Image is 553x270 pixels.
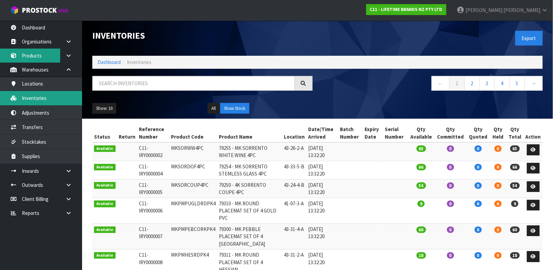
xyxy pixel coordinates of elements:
[475,145,482,152] span: 0
[383,124,408,142] th: Serial Number
[137,161,170,179] td: C11-IRY0000004
[218,198,282,223] td: 79310 - MK ROUND PLACEMAT SET OF 4 GOLD PVC
[218,161,282,179] td: 79254 - MK SORRENTO STEMLESS GLASS 4PC
[94,201,116,207] span: Available
[170,179,218,198] td: MKSORCOUP4PC
[495,252,502,259] span: 0
[97,59,121,65] a: Dashboard
[495,164,502,170] span: 0
[511,201,518,207] span: 9
[137,223,170,249] td: C11-IRY0000007
[58,8,69,14] small: WMS
[137,198,170,223] td: C11-IRY0000006
[417,164,426,170] span: 66
[418,201,425,207] span: 9
[306,124,338,142] th: Date/Time Arrived
[475,164,482,170] span: 0
[323,76,543,93] nav: Page navigation
[510,164,520,170] span: 66
[282,161,306,179] td: 43-33-5-B
[94,182,116,189] span: Available
[306,179,338,198] td: [DATE] 13:32:20
[137,142,170,161] td: C11-IRY0000002
[117,124,137,142] th: Return
[524,124,543,142] th: Action
[282,124,306,142] th: Location
[447,227,454,233] span: 0
[466,124,490,142] th: Qty Quoted
[475,182,482,189] span: 0
[479,76,495,91] a: 3
[447,182,454,189] span: 0
[94,164,116,171] span: Available
[170,223,218,249] td: MKPMPEBCORKPK4
[506,124,524,142] th: Qty Total
[306,142,338,161] td: [DATE] 13:32:20
[495,201,502,207] span: 0
[363,124,383,142] th: Expiry Date
[282,179,306,198] td: 43-24-4-B
[449,76,465,91] a: 1
[495,76,510,91] a: 4
[137,124,170,142] th: Reference Number
[218,223,282,249] td: 79300 - MK PEBBLE PLACEMAT SET OF 4 [GEOGRAPHIC_DATA]
[92,76,295,91] input: Search inventories
[92,103,116,114] button: Show: 10
[137,179,170,198] td: C11-IRY0000005
[510,182,520,189] span: 54
[92,31,313,41] h1: Inventories
[515,31,543,46] button: Export
[282,223,306,249] td: 43-31-4-A
[94,252,116,259] span: Available
[510,145,520,152] span: 65
[306,223,338,249] td: [DATE] 13:32:20
[218,142,282,161] td: 79255 - MK SORRENTO WHITE WINE 4PC
[170,198,218,223] td: MKPMPUGLDRDPK4
[170,142,218,161] td: MKSORWW4PC
[366,4,446,15] a: C11 - LIFETIME BRANDS NZ PTY LTD
[92,124,117,142] th: Status
[338,124,363,142] th: Batch Number
[10,6,19,14] img: cube-alt.png
[94,227,116,233] span: Available
[282,142,306,161] td: 43-26-2-A
[94,145,116,152] span: Available
[525,76,543,91] a: →
[447,164,454,170] span: 0
[417,145,426,152] span: 65
[208,103,220,114] button: All
[464,76,480,91] a: 2
[432,76,450,91] a: ←
[127,59,152,65] span: Inventories
[306,198,338,223] td: [DATE] 13:32:20
[495,145,502,152] span: 0
[417,252,426,259] span: 18
[417,227,426,233] span: 60
[447,145,454,152] span: 0
[475,252,482,259] span: 0
[170,161,218,179] td: MKSORDOF4PC
[447,252,454,259] span: 0
[495,227,502,233] span: 0
[220,103,249,114] button: Show Stock
[306,161,338,179] td: [DATE] 13:32:20
[170,124,218,142] th: Product Code
[447,201,454,207] span: 0
[435,124,466,142] th: Qty Committed
[408,124,435,142] th: Qty Available
[417,182,426,189] span: 54
[495,182,502,189] span: 0
[370,7,443,12] strong: C11 - LIFETIME BRANDS NZ PTY LTD
[465,7,502,13] span: [PERSON_NAME]
[475,227,482,233] span: 0
[218,179,282,198] td: 79250 - 4K SORRENTO COUPE 4PC
[510,227,520,233] span: 60
[218,124,282,142] th: Product Name
[22,6,57,15] span: ProStock
[503,7,540,13] span: [PERSON_NAME]
[490,124,506,142] th: Qty Held
[475,201,482,207] span: 0
[510,252,520,259] span: 18
[510,76,525,91] a: 5
[282,198,306,223] td: 41-07-3-A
